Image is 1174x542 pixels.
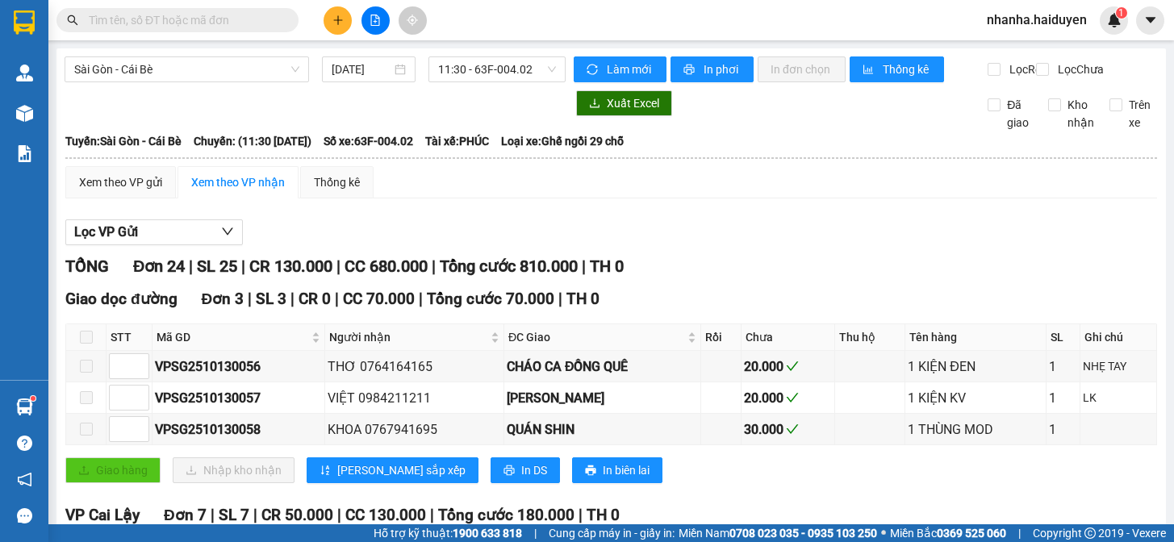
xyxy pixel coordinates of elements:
[576,90,672,116] button: downloadXuất Excel
[337,461,466,479] span: [PERSON_NAME] sắp xếp
[438,57,556,81] span: 11:30 - 63F-004.02
[65,219,243,245] button: Lọc VP Gửi
[79,173,162,191] div: Xem theo VP gửi
[328,419,501,440] div: KHOA 0767941695
[261,506,333,524] span: CR 50.000
[329,328,487,346] span: Người nhận
[219,506,249,524] span: SL 7
[744,388,832,408] div: 20.000
[328,388,501,408] div: VIỆT 0984211211
[65,290,178,308] span: Giao dọc đường
[890,524,1006,542] span: Miền Bắc
[521,461,547,479] span: In DS
[399,6,427,35] button: aim
[197,256,237,276] span: SL 25
[17,472,32,487] span: notification
[744,419,832,440] div: 30.000
[1003,60,1047,78] span: Lọc Rồi
[336,256,341,276] span: |
[501,132,624,150] span: Loại xe: Ghế ngồi 29 chỗ
[256,290,286,308] span: SL 3
[974,10,1100,30] span: nhanha.haiduyen
[587,506,620,524] span: TH 0
[883,60,931,78] span: Thống kê
[16,145,33,162] img: solution-icon
[582,256,586,276] span: |
[507,388,698,408] div: [PERSON_NAME]
[89,11,279,29] input: Tìm tên, số ĐT hoặc mã đơn
[430,506,434,524] span: |
[241,256,245,276] span: |
[155,356,322,377] div: VPSG2510130056
[1049,419,1077,440] div: 1
[189,256,193,276] span: |
[299,290,331,308] span: CR 0
[17,436,32,451] span: question-circle
[508,328,684,346] span: ĐC Giao
[1049,388,1077,408] div: 1
[332,15,344,26] span: plus
[603,461,650,479] span: In biên lai
[507,419,698,440] div: QUÁN SHIN
[786,423,799,436] span: check
[152,351,325,382] td: VPSG2510130056
[419,290,423,308] span: |
[590,256,624,276] span: TH 0
[850,56,944,82] button: bar-chartThống kê
[157,328,308,346] span: Mã GD
[908,388,1043,408] div: 1 KIỆN KV
[16,65,33,81] img: warehouse-icon
[65,457,161,483] button: uploadGiao hàng
[164,506,207,524] span: Đơn 7
[248,290,252,308] span: |
[908,419,1043,440] div: 1 THÙNG MOD
[407,15,418,26] span: aim
[534,524,537,542] span: |
[701,324,742,351] th: Rồi
[683,64,697,77] span: printer
[425,132,489,150] span: Tài xế: PHÚC
[65,256,109,276] span: TỔNG
[881,530,886,536] span: ⚪️
[1122,96,1158,131] span: Trên xe
[704,60,741,78] span: In phơi
[290,290,295,308] span: |
[742,324,835,351] th: Chưa
[1061,96,1101,131] span: Kho nhận
[579,506,583,524] span: |
[432,256,436,276] span: |
[16,105,33,122] img: warehouse-icon
[1001,96,1036,131] span: Đã giao
[194,132,311,150] span: Chuyến: (11:30 [DATE])
[758,56,846,82] button: In đơn chọn
[249,256,332,276] span: CR 130.000
[744,356,832,377] div: 20.000
[152,414,325,445] td: VPSG2510130058
[835,324,905,351] th: Thu hộ
[937,527,1006,540] strong: 0369 525 060
[307,457,478,483] button: sort-ascending[PERSON_NAME] sắp xếp
[427,290,554,308] span: Tổng cước 70.000
[155,419,322,440] div: VPSG2510130058
[343,290,415,308] span: CC 70.000
[253,506,257,524] span: |
[566,290,600,308] span: TH 0
[679,524,877,542] span: Miền Nam
[587,64,600,77] span: sync
[191,173,285,191] div: Xem theo VP nhận
[507,356,698,377] div: CHÁO CA ĐỒNG QUÊ
[1118,7,1124,19] span: 1
[345,256,428,276] span: CC 680.000
[152,382,325,414] td: VPSG2510130057
[14,10,35,35] img: logo-vxr
[67,15,78,26] span: search
[107,324,152,351] th: STT
[324,6,352,35] button: plus
[211,506,215,524] span: |
[173,457,295,483] button: downloadNhập kho nhận
[16,398,33,415] img: warehouse-icon
[503,465,515,477] span: printer
[574,56,666,82] button: syncLàm mới
[332,60,392,78] input: 13/10/2025
[671,56,754,82] button: printerIn phơi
